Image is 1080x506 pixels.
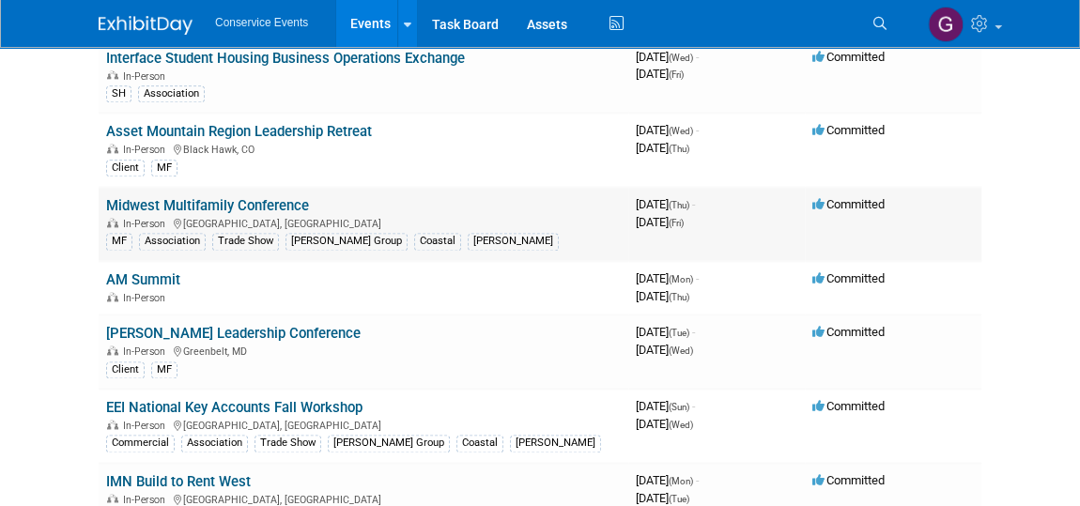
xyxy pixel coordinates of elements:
[123,420,171,432] span: In-Person
[151,361,177,378] div: MF
[456,435,503,452] div: Coastal
[812,271,885,285] span: Committed
[812,123,885,137] span: Committed
[106,343,621,358] div: Greenbelt, MD
[696,271,699,285] span: -
[106,361,145,378] div: Client
[696,123,699,137] span: -
[696,473,699,487] span: -
[928,7,964,42] img: Gayle Reese
[669,69,684,80] span: (Fri)
[123,70,171,83] span: In-Person
[106,435,175,452] div: Commercial
[106,417,621,432] div: [GEOGRAPHIC_DATA], [GEOGRAPHIC_DATA]
[669,494,689,504] span: (Tue)
[181,435,248,452] div: Association
[106,85,131,102] div: SH
[139,233,206,250] div: Association
[669,218,684,228] span: (Fri)
[106,491,621,506] div: [GEOGRAPHIC_DATA], [GEOGRAPHIC_DATA]
[107,218,118,227] img: In-Person Event
[696,50,699,64] span: -
[669,292,689,302] span: (Thu)
[123,292,171,304] span: In-Person
[99,16,193,35] img: ExhibitDay
[636,325,695,339] span: [DATE]
[636,491,689,505] span: [DATE]
[669,126,693,136] span: (Wed)
[636,123,699,137] span: [DATE]
[669,53,693,63] span: (Wed)
[669,144,689,154] span: (Thu)
[669,402,689,412] span: (Sun)
[215,16,308,29] span: Conservice Events
[812,399,885,413] span: Committed
[669,345,693,356] span: (Wed)
[636,473,699,487] span: [DATE]
[636,343,693,357] span: [DATE]
[106,123,372,140] a: Asset Mountain Region Leadership Retreat
[106,325,361,342] a: [PERSON_NAME] Leadership Conference
[106,160,145,176] div: Client
[812,50,885,64] span: Committed
[669,200,689,210] span: (Thu)
[636,271,699,285] span: [DATE]
[106,197,309,214] a: Midwest Multifamily Conference
[414,233,461,250] div: Coastal
[636,197,695,211] span: [DATE]
[107,420,118,429] img: In-Person Event
[692,197,695,211] span: -
[812,473,885,487] span: Committed
[636,289,689,303] span: [DATE]
[636,215,684,229] span: [DATE]
[107,292,118,301] img: In-Person Event
[669,476,693,486] span: (Mon)
[106,233,132,250] div: MF
[669,274,693,284] span: (Mon)
[255,435,321,452] div: Trade Show
[123,144,171,156] span: In-Person
[812,325,885,339] span: Committed
[106,271,180,288] a: AM Summit
[106,215,621,230] div: [GEOGRAPHIC_DATA], [GEOGRAPHIC_DATA]
[328,435,450,452] div: [PERSON_NAME] Group
[107,345,118,355] img: In-Person Event
[107,70,118,80] img: In-Person Event
[636,141,689,155] span: [DATE]
[106,399,363,416] a: EEI National Key Accounts Fall Workshop
[692,325,695,339] span: -
[636,67,684,81] span: [DATE]
[636,50,699,64] span: [DATE]
[636,399,695,413] span: [DATE]
[123,345,171,358] span: In-Person
[151,160,177,176] div: MF
[468,233,559,250] div: [PERSON_NAME]
[123,218,171,230] span: In-Person
[510,435,601,452] div: [PERSON_NAME]
[692,399,695,413] span: -
[212,233,279,250] div: Trade Show
[669,328,689,338] span: (Tue)
[106,141,621,156] div: Black Hawk, CO
[106,473,251,490] a: IMN Build to Rent West
[107,494,118,503] img: In-Person Event
[636,417,693,431] span: [DATE]
[107,144,118,153] img: In-Person Event
[812,197,885,211] span: Committed
[123,494,171,506] span: In-Person
[669,420,693,430] span: (Wed)
[285,233,408,250] div: [PERSON_NAME] Group
[106,50,465,67] a: Interface Student Housing Business Operations Exchange
[138,85,205,102] div: Association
